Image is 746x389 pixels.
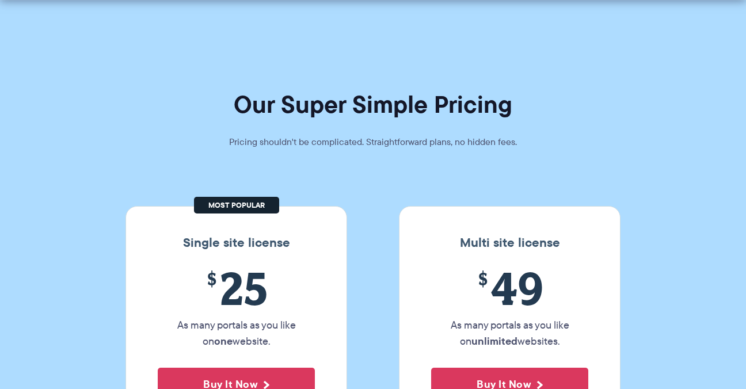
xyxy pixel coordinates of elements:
span: 49 [431,262,588,314]
p: As many portals as you like on website. [158,317,315,349]
strong: unlimited [471,333,517,349]
h3: Single site license [138,235,335,250]
h3: Multi site license [411,235,608,250]
strong: one [214,333,233,349]
p: As many portals as you like on websites. [431,317,588,349]
span: 25 [158,262,315,314]
p: Pricing shouldn't be complicated. Straightforward plans, no hidden fees. [200,134,546,150]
